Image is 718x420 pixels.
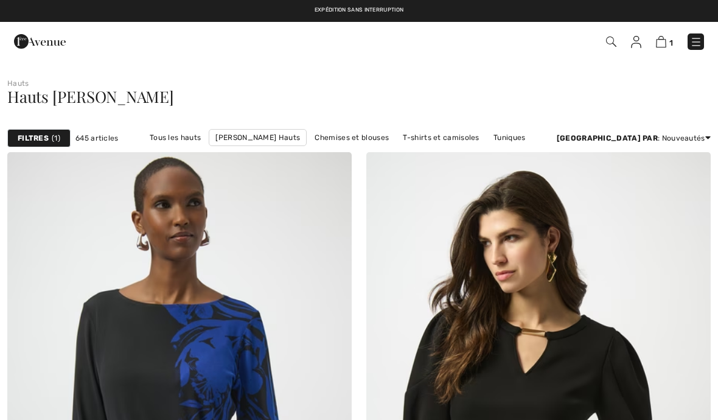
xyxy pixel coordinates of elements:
[656,36,666,47] img: Panier d'achat
[319,146,372,162] a: Hauts noirs
[606,37,616,47] img: Recherche
[374,146,471,162] a: Hauts [PERSON_NAME]
[7,86,174,107] span: Hauts [PERSON_NAME]
[7,79,29,88] a: Hauts
[631,36,641,48] img: Mes infos
[14,35,66,46] a: 1ère Avenue
[257,146,317,162] a: Hauts blancs
[52,133,60,144] span: 1
[487,130,531,145] a: Tuniques
[209,129,307,146] a: [PERSON_NAME] Hauts
[557,134,658,142] strong: [GEOGRAPHIC_DATA] par
[690,36,702,48] img: Menu
[669,38,673,47] span: 1
[397,130,485,145] a: T-shirts et camisoles
[204,146,256,162] a: Ensembles
[14,29,66,54] img: 1ère Avenue
[308,130,395,145] a: Chemises et blouses
[75,133,119,144] span: 645 articles
[18,133,49,144] strong: Filtres
[144,130,207,145] a: Tous les hauts
[557,133,711,144] div: : Nouveautés
[656,34,673,49] a: 1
